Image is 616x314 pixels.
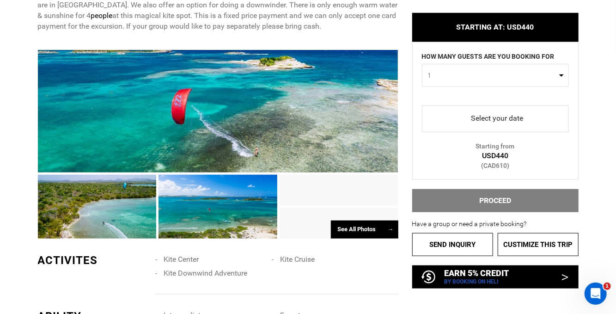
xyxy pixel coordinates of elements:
[428,70,557,80] span: 1
[445,277,509,285] p: BY BOOKING ON HELI
[413,150,578,161] div: USD440
[498,233,579,256] a: Custimize this trip
[445,268,509,277] p: EARN 5% CREDIT
[413,105,578,170] div: Starting from
[422,63,569,86] button: 1
[412,233,493,256] a: Send inquiry
[413,161,578,170] div: (CAD610)
[91,11,113,20] strong: people
[422,51,555,63] label: HOW MANY GUESTS ARE YOU BOOKING FOR
[604,283,611,290] span: 1
[585,283,607,305] iframe: Intercom live chat
[457,22,534,31] span: STARTING AT: USD440
[412,265,579,289] a: EARN 5% CREDIT BY BOOKING ON HELI >
[561,266,569,288] span: >
[164,269,247,277] span: Kite Downwind Adventure
[38,252,149,268] div: ACTIVITES
[412,219,579,228] p: Have a group or need a private booking?
[164,255,199,264] span: Kite Center
[388,226,394,233] span: →
[280,255,315,264] span: Kite Cruise
[331,221,398,239] div: See All Photos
